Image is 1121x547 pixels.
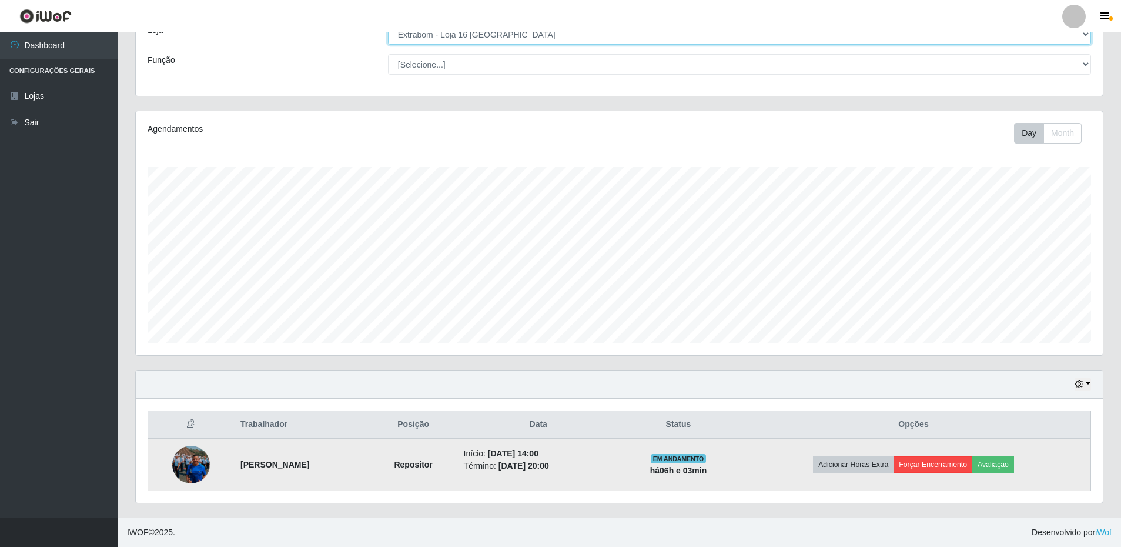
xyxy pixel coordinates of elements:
img: CoreUI Logo [19,9,72,24]
time: [DATE] 14:00 [488,449,538,458]
a: iWof [1095,528,1112,537]
li: Término: [464,460,613,472]
th: Opções [737,411,1090,439]
span: © 2025 . [127,526,175,539]
img: 1748446152061.jpeg [172,431,210,498]
th: Posição [370,411,457,439]
button: Month [1043,123,1082,144]
span: Desenvolvido por [1032,526,1112,539]
button: Avaliação [972,456,1014,473]
strong: há 06 h e 03 min [650,466,707,475]
th: Status [620,411,737,439]
span: IWOF [127,528,149,537]
li: Início: [464,448,613,460]
div: Agendamentos [148,123,530,135]
time: [DATE] 20:00 [498,461,549,471]
strong: Repositor [394,460,432,469]
button: Day [1014,123,1044,144]
span: EM ANDAMENTO [651,454,707,463]
div: Toolbar with button groups [1014,123,1091,144]
th: Data [457,411,620,439]
label: Função [148,54,175,66]
strong: [PERSON_NAME] [240,460,309,469]
th: Trabalhador [233,411,370,439]
button: Adicionar Horas Extra [813,456,894,473]
button: Forçar Encerramento [894,456,972,473]
div: First group [1014,123,1082,144]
